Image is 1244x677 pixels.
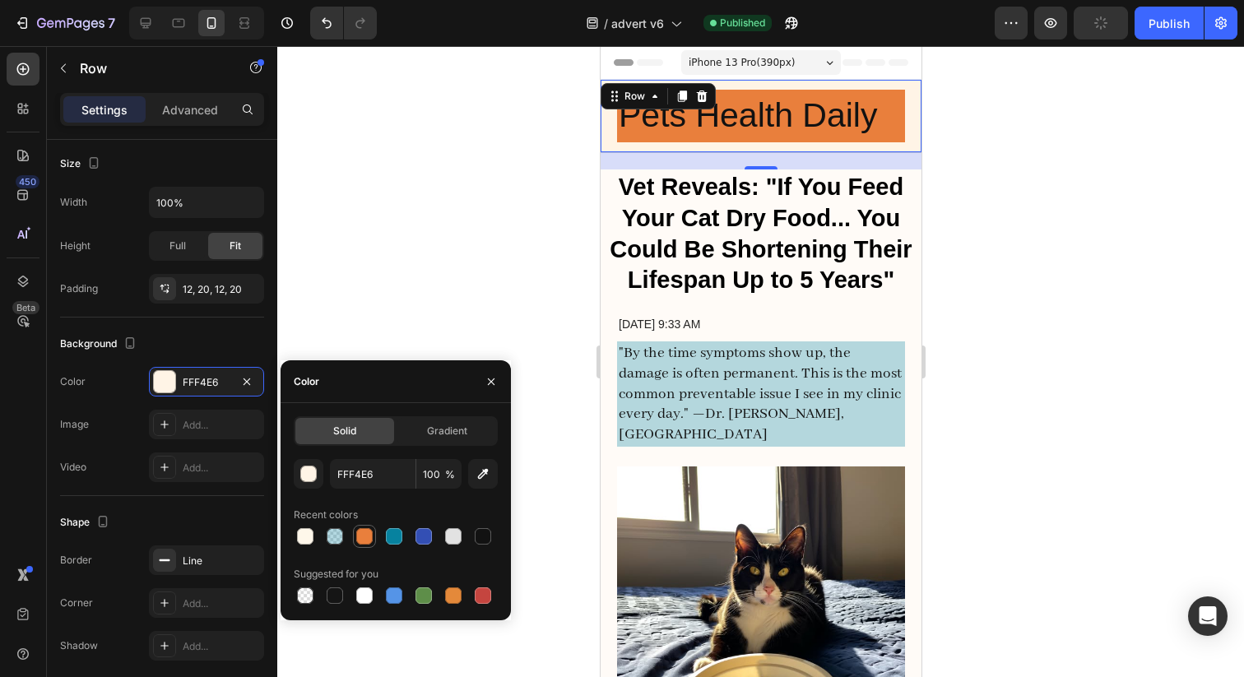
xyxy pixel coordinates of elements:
[294,508,358,522] div: Recent colors
[601,46,921,677] iframe: Design area
[60,417,89,432] div: Image
[60,596,93,610] div: Corner
[330,459,415,489] input: Eg: FFFFFF
[183,461,260,475] div: Add...
[183,375,230,390] div: FFF4E6
[60,374,86,389] div: Color
[60,512,113,534] div: Shape
[60,195,87,210] div: Width
[294,567,378,582] div: Suggested for you
[60,281,98,296] div: Padding
[604,15,608,32] span: /
[60,460,86,475] div: Video
[1149,15,1190,32] div: Publish
[294,374,319,389] div: Color
[445,467,455,482] span: %
[60,239,91,253] div: Height
[108,13,115,33] p: 7
[230,239,241,253] span: Fit
[60,553,92,568] div: Border
[611,15,664,32] span: advert v6
[333,424,356,438] span: Solid
[720,16,765,30] span: Published
[81,101,128,118] p: Settings
[183,639,260,654] div: Add...
[183,282,260,297] div: 12, 20, 12, 20
[183,596,260,611] div: Add...
[427,424,467,438] span: Gradient
[60,153,104,175] div: Size
[16,175,39,188] div: 450
[7,7,123,39] button: 7
[310,7,377,39] div: Undo/Redo
[1135,7,1204,39] button: Publish
[183,554,260,568] div: Line
[169,239,186,253] span: Full
[183,418,260,433] div: Add...
[60,638,98,653] div: Shadow
[1188,596,1228,636] div: Open Intercom Messenger
[80,58,220,78] p: Row
[12,301,39,314] div: Beta
[60,333,140,355] div: Background
[162,101,218,118] p: Advanced
[150,188,263,217] input: Auto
